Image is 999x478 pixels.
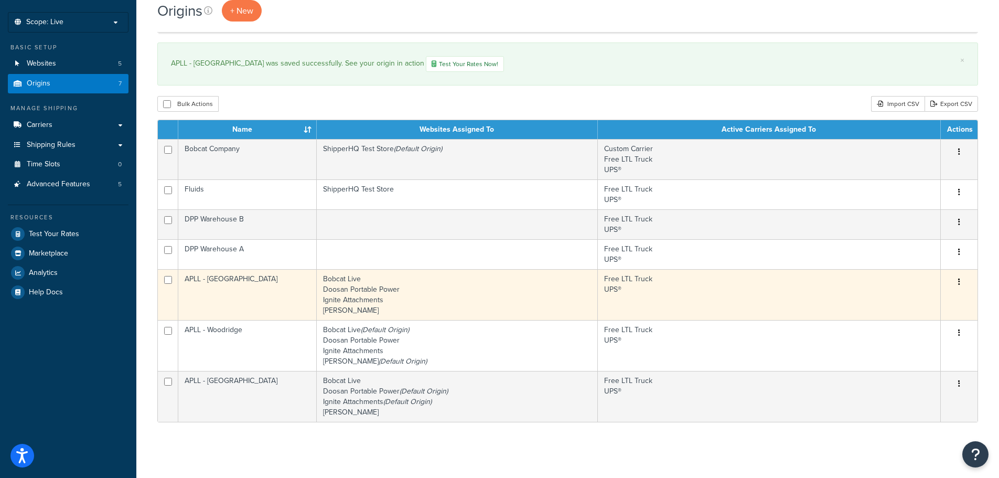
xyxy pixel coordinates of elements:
div: APLL - [GEOGRAPHIC_DATA] was saved successfully. See your origin in action [171,56,964,72]
th: Name : activate to sort column ascending [178,120,317,139]
i: (Default Origin) [379,356,427,367]
span: Scope: Live [26,18,63,27]
li: Websites [8,54,128,73]
td: APLL - Woodridge [178,320,317,371]
td: DPP Warehouse A [178,239,317,269]
td: APLL - [GEOGRAPHIC_DATA] [178,371,317,422]
td: Free LTL Truck UPS® [598,371,941,422]
span: Analytics [29,269,58,278]
td: Custom Carrier Free LTL Truck UPS® [598,139,941,179]
td: ShipperHQ Test Store [317,139,598,179]
td: ShipperHQ Test Store [317,179,598,209]
th: Active Carriers Assigned To [598,120,941,139]
li: Advanced Features [8,175,128,194]
span: Websites [27,59,56,68]
a: Advanced Features 5 [8,175,128,194]
a: × [960,56,964,65]
button: Bulk Actions [157,96,219,112]
span: Origins [27,79,50,88]
td: Bobcat Company [178,139,317,179]
button: Open Resource Center [962,441,989,468]
span: + New [230,5,253,17]
span: 7 [119,79,122,88]
span: Marketplace [29,249,68,258]
td: Fluids [178,179,317,209]
i: (Default Origin) [400,386,448,397]
div: Resources [8,213,128,222]
a: Time Slots 0 [8,155,128,174]
li: Origins [8,74,128,93]
span: 5 [118,59,122,68]
td: Bobcat Live Doosan Portable Power Ignite Attachments [PERSON_NAME] [317,371,598,422]
td: Free LTL Truck UPS® [598,179,941,209]
td: APLL - [GEOGRAPHIC_DATA] [178,269,317,320]
a: Marketplace [8,244,128,263]
td: DPP Warehouse B [178,209,317,239]
span: 0 [118,160,122,169]
span: Shipping Rules [27,141,76,150]
div: Manage Shipping [8,104,128,113]
h1: Origins [157,1,202,21]
th: Websites Assigned To [317,120,598,139]
span: 5 [118,180,122,189]
td: Bobcat Live Doosan Portable Power Ignite Attachments [PERSON_NAME] [317,269,598,320]
td: Free LTL Truck UPS® [598,269,941,320]
li: Time Slots [8,155,128,174]
a: Origins 7 [8,74,128,93]
span: Advanced Features [27,180,90,189]
span: Help Docs [29,288,63,297]
td: Bobcat Live Doosan Portable Power Ignite Attachments [PERSON_NAME] [317,320,598,371]
a: Help Docs [8,283,128,302]
td: Free LTL Truck UPS® [598,239,941,269]
td: Free LTL Truck UPS® [598,320,941,371]
a: Websites 5 [8,54,128,73]
td: Free LTL Truck UPS® [598,209,941,239]
a: Test Your Rates Now! [426,56,504,72]
div: Basic Setup [8,43,128,52]
a: Test Your Rates [8,225,128,243]
th: Actions [941,120,977,139]
span: Test Your Rates [29,230,79,239]
a: Export CSV [925,96,978,112]
i: (Default Origin) [383,396,432,407]
div: Import CSV [871,96,925,112]
i: (Default Origin) [361,324,409,335]
span: Carriers [27,121,52,130]
i: (Default Origin) [394,143,442,154]
a: Carriers [8,115,128,135]
span: Time Slots [27,160,60,169]
a: Analytics [8,263,128,282]
a: Shipping Rules [8,135,128,155]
